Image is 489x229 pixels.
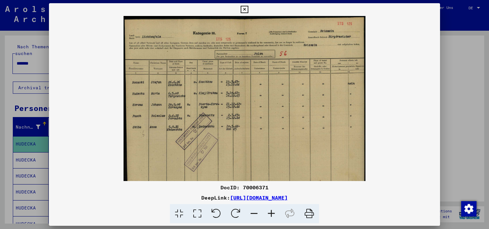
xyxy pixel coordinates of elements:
[230,194,288,201] a: [URL][DOMAIN_NAME]
[461,201,476,216] div: Zustimmung ändern
[49,184,440,191] div: DocID: 70006371
[461,201,477,217] img: Zustimmung ändern
[49,194,440,201] div: DeepLink:
[124,16,366,213] img: 001.jpg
